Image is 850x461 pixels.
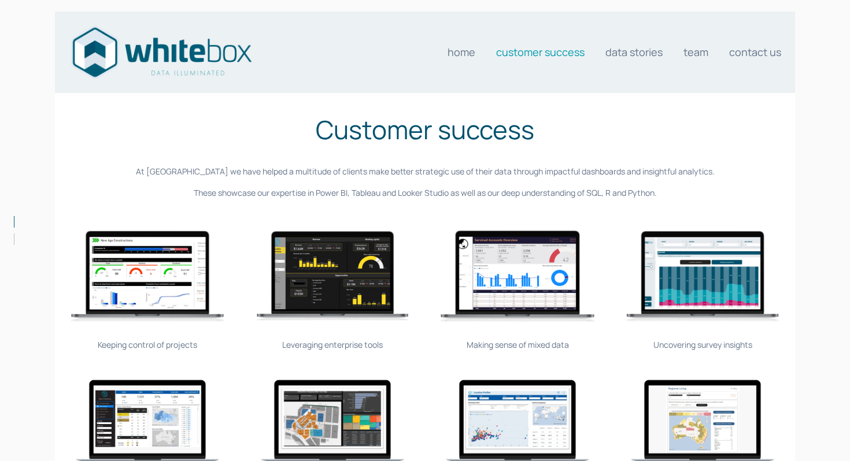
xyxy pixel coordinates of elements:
[69,24,254,81] img: Data consultants
[431,219,604,334] img: Making sense of mixed data
[616,339,789,351] div: Uncovering survey insights
[61,110,789,148] h1: Customer success
[246,219,419,334] img: Leveraging enterprise tools
[61,187,789,199] p: These showcase our expertise in Power BI, Tableau and Looker Studio as well as our deep understan...
[616,219,789,334] img: Uncovering survey insights
[61,165,789,178] p: At [GEOGRAPHIC_DATA] we have helped a multitude of clients make better strategic use of their dat...
[729,40,781,64] a: Contact us
[496,40,585,64] a: Customer Success
[61,219,234,334] img: Keeping control of projects
[448,40,475,64] a: Home
[246,339,419,351] div: Leveraging enterprise tools
[431,339,604,351] div: Making sense of mixed data
[61,339,234,351] div: Keeping control of projects
[605,40,663,64] a: Data stories
[683,40,708,64] a: Team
